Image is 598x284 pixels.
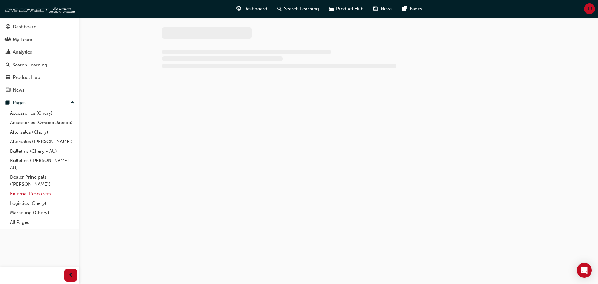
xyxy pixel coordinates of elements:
[6,37,10,43] span: people-icon
[3,2,75,15] img: oneconnect
[7,172,77,189] a: Dealer Principals ([PERSON_NAME])
[272,2,324,15] a: search-iconSearch Learning
[13,49,32,56] div: Analytics
[244,5,267,12] span: Dashboard
[236,5,241,13] span: guage-icon
[277,5,282,13] span: search-icon
[2,34,77,46] a: My Team
[7,137,77,147] a: Aftersales ([PERSON_NAME])
[231,2,272,15] a: guage-iconDashboard
[6,100,10,106] span: pages-icon
[368,2,397,15] a: news-iconNews
[6,88,10,93] span: news-icon
[7,147,77,156] a: Bulletins (Chery - AU)
[13,87,25,94] div: News
[587,5,592,12] span: JR
[6,75,10,80] span: car-icon
[69,272,73,279] span: prev-icon
[2,97,77,108] button: Pages
[373,5,378,13] span: news-icon
[6,24,10,30] span: guage-icon
[13,74,40,81] div: Product Hub
[7,156,77,172] a: Bulletins ([PERSON_NAME] - AU)
[324,2,368,15] a: car-iconProduct Hub
[381,5,392,12] span: News
[7,108,77,118] a: Accessories (Chery)
[7,189,77,199] a: External Resources
[2,21,77,33] a: Dashboard
[7,199,77,208] a: Logistics (Chery)
[2,72,77,83] a: Product Hub
[7,218,77,227] a: All Pages
[2,46,77,58] a: Analytics
[284,5,319,12] span: Search Learning
[12,61,47,69] div: Search Learning
[13,36,32,43] div: My Team
[7,208,77,218] a: Marketing (Chery)
[6,62,10,68] span: search-icon
[13,23,36,31] div: Dashboard
[2,84,77,96] a: News
[6,50,10,55] span: chart-icon
[7,118,77,128] a: Accessories (Omoda Jaecoo)
[336,5,363,12] span: Product Hub
[402,5,407,13] span: pages-icon
[397,2,427,15] a: pages-iconPages
[7,128,77,137] a: Aftersales (Chery)
[410,5,422,12] span: Pages
[2,20,77,97] button: DashboardMy TeamAnalyticsSearch LearningProduct HubNews
[577,263,592,278] div: Open Intercom Messenger
[329,5,334,13] span: car-icon
[584,3,595,14] button: JR
[2,59,77,71] a: Search Learning
[70,99,74,107] span: up-icon
[13,99,26,106] div: Pages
